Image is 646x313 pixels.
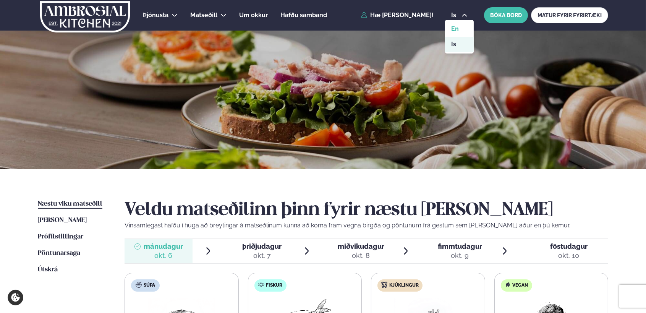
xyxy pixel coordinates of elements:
button: BÓKA BORÐ [484,7,528,23]
img: chicken.svg [381,282,387,288]
h2: Veldu matseðilinn þinn fyrir næstu [PERSON_NAME] [125,199,608,221]
span: Matseðill [190,11,217,19]
a: Útskrá [38,265,58,274]
span: [PERSON_NAME] [38,217,87,224]
span: fimmtudagur [438,242,482,250]
a: Hafðu samband [280,11,327,20]
img: fish.svg [258,282,264,288]
a: Þjónusta [143,11,168,20]
span: föstudagur [550,242,588,250]
span: Næstu viku matseðill [38,201,102,207]
button: is [445,12,474,18]
span: miðvikudagur [338,242,384,250]
a: Prófílstillingar [38,232,83,242]
span: Fiskur [266,282,283,289]
a: Matseðill [190,11,217,20]
span: þriðjudagur [243,242,282,250]
img: Vegan.svg [505,282,511,288]
p: Vinsamlegast hafðu í huga að breytingar á matseðlinum kunna að koma fram vegna birgða og pöntunum... [125,221,608,230]
span: Hafðu samband [280,11,327,19]
a: Um okkur [239,11,268,20]
span: Súpa [144,282,155,289]
span: Kjúklingur [389,282,419,289]
span: mánudagur [144,242,183,250]
a: MATUR FYRIR FYRIRTÆKI [531,7,608,23]
a: Cookie settings [8,290,23,305]
span: Pöntunarsaga [38,250,80,256]
a: [PERSON_NAME] [38,216,87,225]
div: okt. 7 [243,251,282,260]
div: okt. 8 [338,251,384,260]
div: okt. 6 [144,251,183,260]
span: Vegan [513,282,528,289]
a: Næstu viku matseðill [38,199,102,209]
a: Hæ [PERSON_NAME]! [361,12,434,19]
img: logo [39,1,131,32]
span: is [451,12,458,18]
div: okt. 9 [438,251,482,260]
div: okt. 10 [550,251,588,260]
span: Prófílstillingar [38,234,83,240]
img: soup.svg [136,282,142,288]
a: en [445,21,474,37]
a: Pöntunarsaga [38,249,80,258]
span: Útskrá [38,266,58,273]
span: Þjónusta [143,11,168,19]
a: is [445,37,474,52]
span: Um okkur [239,11,268,19]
